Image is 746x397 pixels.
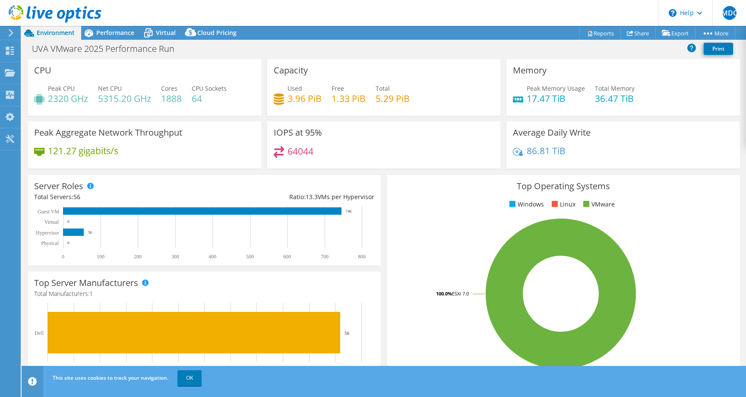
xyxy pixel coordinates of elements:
[513,66,547,75] h3: Memory
[436,290,452,297] tspan: 100.0%
[44,219,59,225] text: Virtual
[34,289,374,299] h4: Total Manufacturers:
[669,9,676,17] svg: \n
[197,29,237,37] span: Cloud Pricing
[204,192,374,202] div: Ratio: VMs per Hypervisor
[156,29,176,37] span: Virtual
[38,209,59,215] text: Guest VM
[581,200,615,209] li: VMware
[177,370,202,386] a: OK
[655,26,695,40] a: Export
[376,94,410,103] h4: 5.29 PiB
[171,254,179,260] text: 300
[550,200,575,209] li: Linux
[346,209,352,213] text: 746
[507,200,544,209] li: Windows
[28,44,188,54] h1: UVA VMware 2025 Performance Run
[579,26,621,40] a: Reports
[452,290,469,297] tspan: ESXi 7.0
[34,192,204,202] div: Total Servers:
[376,84,390,92] span: Total
[288,146,313,156] h4: 64044
[192,84,227,92] span: CPU Sockets
[73,193,80,201] span: 56
[62,254,64,260] text: 0
[246,254,254,260] text: 500
[274,128,322,137] h3: IOPS at 95%
[513,128,591,137] h3: Average Daily Write
[134,254,142,260] text: 200
[96,29,134,37] span: Performance
[37,29,75,37] span: Environment
[306,193,318,201] span: 13.3
[41,240,59,246] text: Physical
[98,84,122,92] span: Net CPU
[393,181,733,191] h3: Top Operating Systems
[695,26,735,40] a: More
[358,254,366,260] text: 800
[527,84,585,92] span: Peak Memory Usage
[345,330,350,336] text: 56
[53,374,168,381] span: This site uses cookies to track your navigation.
[595,84,635,92] span: Total Memory
[527,146,566,156] h4: 86.81 TiB
[527,94,585,103] h4: 17.47 TiB
[89,289,93,298] span: 1
[620,26,656,40] a: Share
[98,94,151,103] h4: 5315.20 GHz
[161,84,177,92] span: Cores
[332,84,344,92] span: Free
[48,84,75,92] span: Peak CPU
[48,146,118,156] h4: 121.27 gigabits/s
[192,94,227,103] h4: 64
[88,230,92,235] text: 56
[704,43,733,55] a: Print
[34,181,83,191] h3: Server Roles
[34,278,138,288] h3: Top Server Manufacturers
[321,254,329,260] text: 700
[723,6,737,20] span: MDC
[288,84,302,92] span: Used
[161,94,182,103] h4: 1888
[35,330,44,336] text: Dell
[67,241,70,245] text: 0
[67,219,70,224] text: 0
[34,66,51,75] h3: CPU
[274,66,308,75] h3: Capacity
[209,254,216,260] text: 400
[48,94,88,103] h4: 2320 GHz
[36,230,59,236] text: Hypervisor
[97,254,104,260] text: 100
[332,94,366,103] h4: 1.33 PiB
[288,94,322,103] h4: 3.96 PiB
[283,254,291,260] text: 600
[595,94,635,103] h4: 36.47 TiB
[34,128,182,137] h3: Peak Aggregate Network Throughput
